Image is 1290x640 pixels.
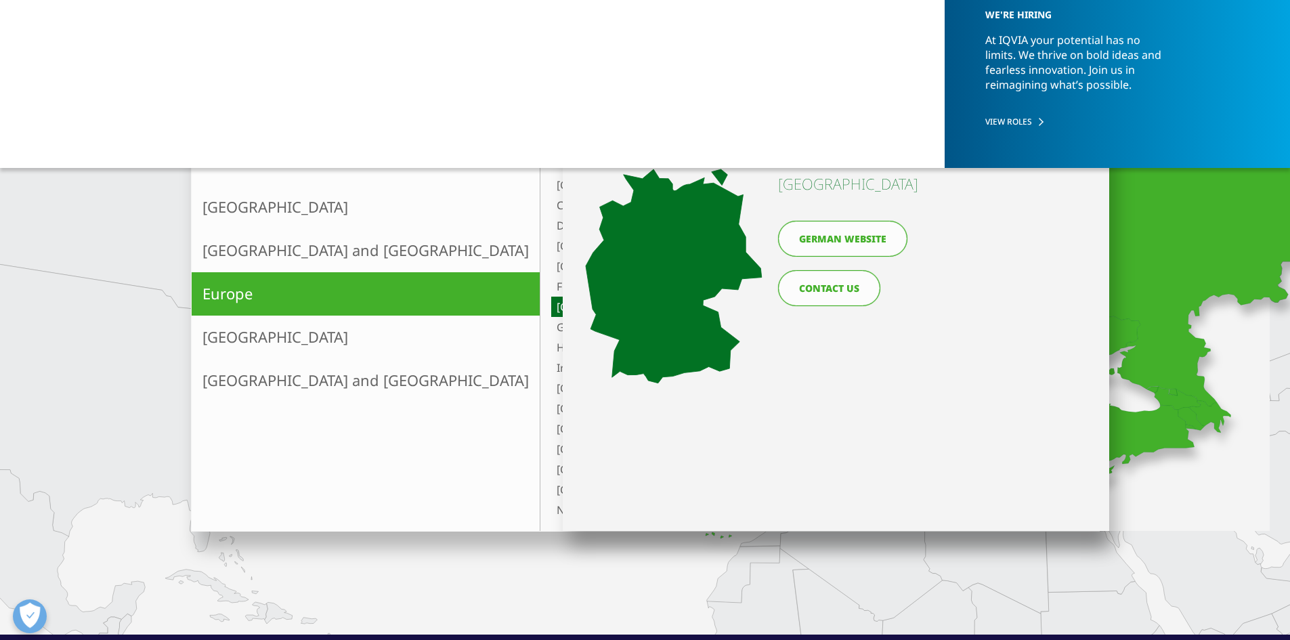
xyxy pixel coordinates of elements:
a: Denmark [551,215,843,236]
a: [GEOGRAPHIC_DATA] [551,398,843,419]
a: [GEOGRAPHIC_DATA] [192,186,540,229]
a: Europe [192,272,540,316]
a: [GEOGRAPHIC_DATA] and [GEOGRAPHIC_DATA] [192,229,540,272]
a: [GEOGRAPHIC_DATA] [551,297,843,317]
a: [GEOGRAPHIC_DATA] and [GEOGRAPHIC_DATA] [192,359,540,402]
a: [GEOGRAPHIC_DATA] [551,378,843,398]
a: [GEOGRAPHIC_DATA] [551,439,843,459]
a: [GEOGRAPHIC_DATA] [551,479,843,500]
a: [GEOGRAPHIC_DATA] [551,419,843,439]
a: German website [778,221,907,257]
a: CONTACT US [778,270,880,306]
a: VIEW ROLES [985,116,1239,127]
a: Netherlands [551,500,843,520]
p: At IQVIA your potential has no limits. We thrive on bold ideas and fearless innovation. Join us i... [985,33,1172,104]
a: [GEOGRAPHIC_DATA] [551,236,843,256]
h4: [GEOGRAPHIC_DATA] [778,173,918,194]
a: [GEOGRAPHIC_DATA] [551,256,843,276]
a: [GEOGRAPHIC_DATA] [551,175,843,195]
a: Ireland [551,358,843,378]
a: Hungary [551,337,843,358]
a: France [551,276,843,297]
a: Greece [551,317,843,337]
button: Open Preferences [13,599,47,633]
a: [GEOGRAPHIC_DATA] [551,459,843,479]
a: [GEOGRAPHIC_DATA] [192,316,540,359]
a: Czech Republic [551,195,843,215]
